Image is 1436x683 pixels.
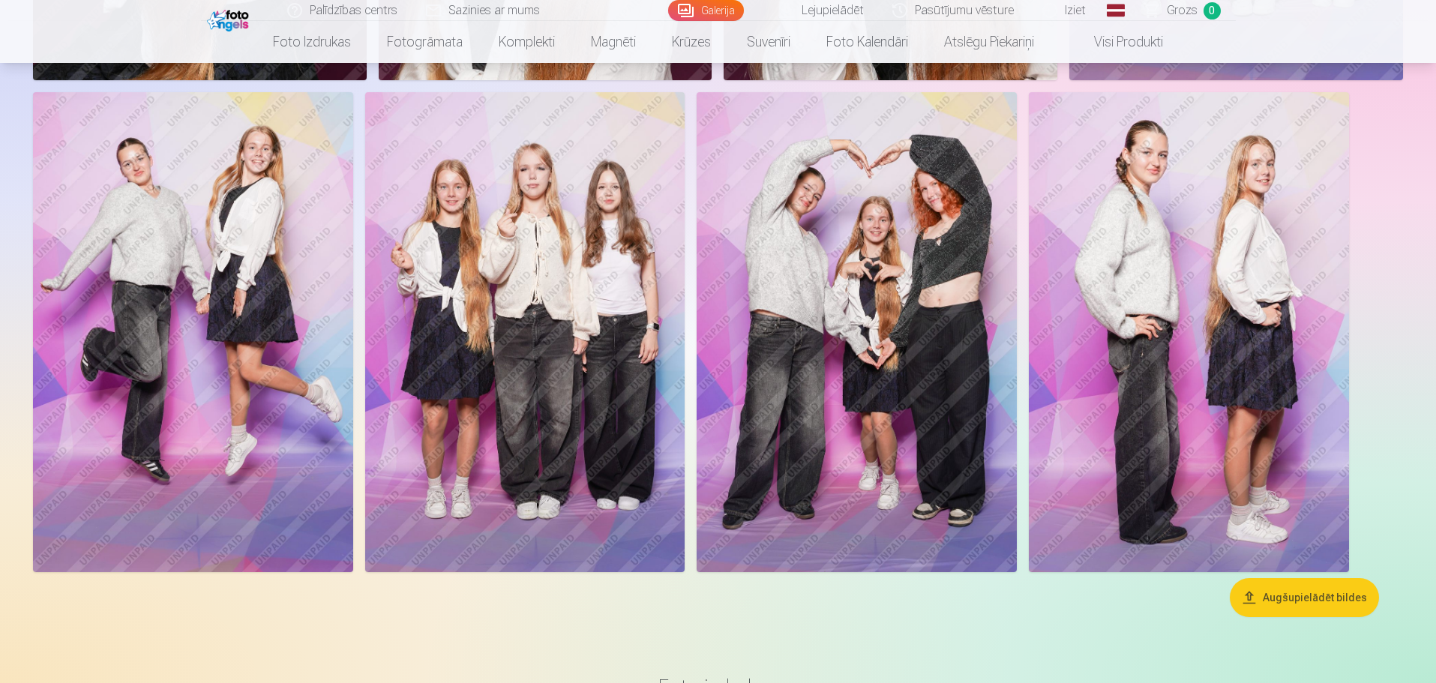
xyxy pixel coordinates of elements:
[808,21,926,63] a: Foto kalendāri
[1204,2,1221,19] span: 0
[481,21,573,63] a: Komplekti
[255,21,369,63] a: Foto izdrukas
[207,6,253,31] img: /fa1
[654,21,729,63] a: Krūzes
[1052,21,1181,63] a: Visi produkti
[926,21,1052,63] a: Atslēgu piekariņi
[369,21,481,63] a: Fotogrāmata
[1167,1,1198,19] span: Grozs
[729,21,808,63] a: Suvenīri
[1230,578,1379,617] button: Augšupielādēt bildes
[573,21,654,63] a: Magnēti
